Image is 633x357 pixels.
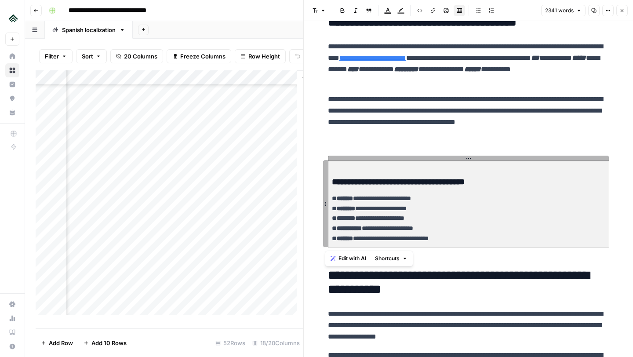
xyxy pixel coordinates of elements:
button: Help + Support [5,339,19,353]
div: 52 Rows [212,336,249,350]
a: Your Data [5,106,19,120]
div: Dominio [46,52,67,58]
button: Shortcuts [371,253,411,264]
span: Add 10 Rows [91,339,127,347]
span: 20 Columns [124,52,157,61]
img: logo_orange.svg [14,14,21,21]
a: Spanish localization [45,21,133,39]
a: Opportunities [5,91,19,106]
div: Palabras clave [103,52,140,58]
a: Settings [5,297,19,311]
a: Home [5,49,19,63]
a: Browse [5,63,19,77]
button: Sort [76,49,107,63]
button: 20 Columns [110,49,163,63]
span: Shortcuts [375,255,400,262]
a: Usage [5,311,19,325]
button: Edit with AI [327,253,370,264]
a: Learning Hub [5,325,19,339]
span: Freeze Columns [180,52,226,61]
div: Dominio: [DOMAIN_NAME] [23,23,98,30]
a: Insights [5,77,19,91]
button: Undo [289,49,324,63]
div: 18/20 Columns [249,336,303,350]
button: Freeze Columns [167,49,231,63]
div: v 4.0.25 [25,14,43,21]
img: tab_domain_overview_orange.svg [36,51,44,58]
img: tab_keywords_by_traffic_grey.svg [94,51,101,58]
span: Edit with AI [338,255,366,262]
span: Filter [45,52,59,61]
div: Spanish localization [62,25,116,34]
button: Workspace: Uplisting [5,7,19,29]
span: Row Height [248,52,280,61]
button: Filter [39,49,73,63]
button: Add 10 Rows [78,336,132,350]
button: Row Height [235,49,286,63]
button: 2341 words [541,5,586,16]
span: Add Row [49,339,73,347]
img: Uplisting Logo [5,10,21,26]
span: 2341 words [545,7,574,15]
img: website_grey.svg [14,23,21,30]
button: Add Row [36,336,78,350]
span: Sort [82,52,93,61]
